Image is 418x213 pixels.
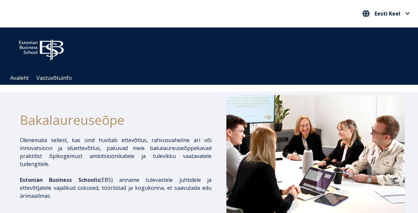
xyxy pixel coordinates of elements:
[361,8,411,19] button: Eesti Keel
[36,74,72,81] a: Vastuvõtuinfo
[20,136,211,168] p: Olenemata sellest, kas sind huvitab ettevõtlus, rahvusvaheline äri või innovatsioon ja iduettevõt...
[20,176,100,184] span: Estonian Business Schoolis
[361,8,411,19] nav: Vali oma keel
[375,11,400,16] span: Eesti Keel
[10,74,29,81] a: Avaleht
[13,34,70,63] img: ebs_logo2016_white
[20,176,102,184] span: (
[20,110,211,130] h1: Bakalaureuseõpe
[20,176,211,200] p: EBS) anname tulevastele juhtidele ja ettevõtjatele vajalikud oskused, tööriistad ja kogukonna, et...
[7,71,418,85] div: Navigation Menu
